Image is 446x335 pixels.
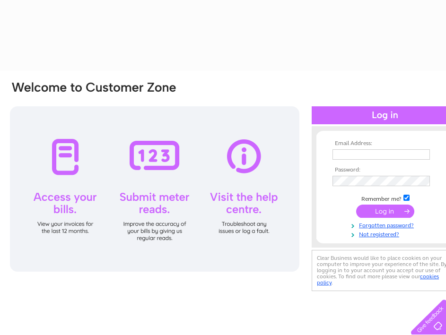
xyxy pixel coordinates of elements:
a: cookies policy [317,273,439,286]
a: Forgotten password? [332,220,440,229]
a: Not registered? [332,229,440,238]
input: Submit [356,205,414,218]
td: Remember me? [330,193,440,203]
th: Email Address: [330,140,440,147]
th: Password: [330,167,440,173]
